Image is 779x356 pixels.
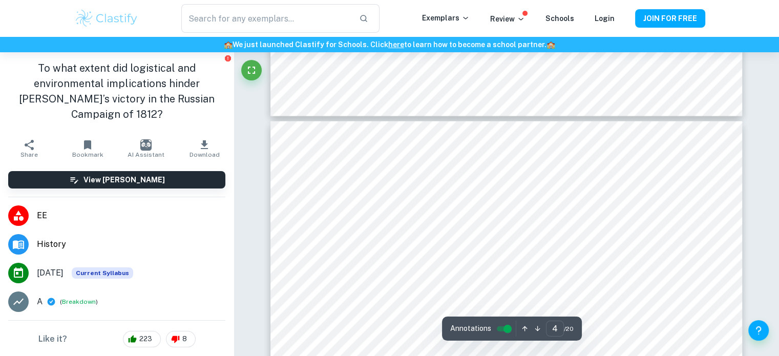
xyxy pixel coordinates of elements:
[38,333,67,345] h6: Like it?
[128,151,164,158] span: AI Assistant
[72,267,133,279] div: This exemplar is based on the current syllabus. Feel free to refer to it for inspiration/ideas wh...
[134,334,158,344] span: 223
[8,60,225,122] h1: To what extent did logistical and environmental implications hinder [PERSON_NAME]’s victory in th...
[62,297,96,306] button: Breakdown
[72,267,133,279] span: Current Syllabus
[2,39,777,50] h6: We just launched Clastify for Schools. Click to learn how to become a school partner.
[490,13,525,25] p: Review
[74,8,139,29] img: Clastify logo
[422,12,470,24] p: Exemplars
[388,40,404,49] a: here
[117,134,175,163] button: AI Assistant
[60,297,98,307] span: ( )
[58,134,117,163] button: Bookmark
[546,40,555,49] span: 🏫
[545,14,574,23] a: Schools
[37,296,43,308] p: A
[224,40,233,49] span: 🏫
[37,238,225,250] span: History
[635,9,705,28] button: JOIN FOR FREE
[166,331,196,347] div: 8
[37,210,225,222] span: EE
[20,151,38,158] span: Share
[224,54,231,62] button: Report issue
[72,151,103,158] span: Bookmark
[140,139,152,151] img: AI Assistant
[123,331,161,347] div: 223
[83,174,165,185] h6: View [PERSON_NAME]
[241,60,262,80] button: Fullscreen
[37,267,64,279] span: [DATE]
[175,134,234,163] button: Download
[177,334,193,344] span: 8
[595,14,615,23] a: Login
[748,320,769,341] button: Help and Feedback
[190,151,220,158] span: Download
[181,4,350,33] input: Search for any exemplars...
[8,171,225,189] button: View [PERSON_NAME]
[564,324,574,333] span: / 20
[450,323,491,334] span: Annotations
